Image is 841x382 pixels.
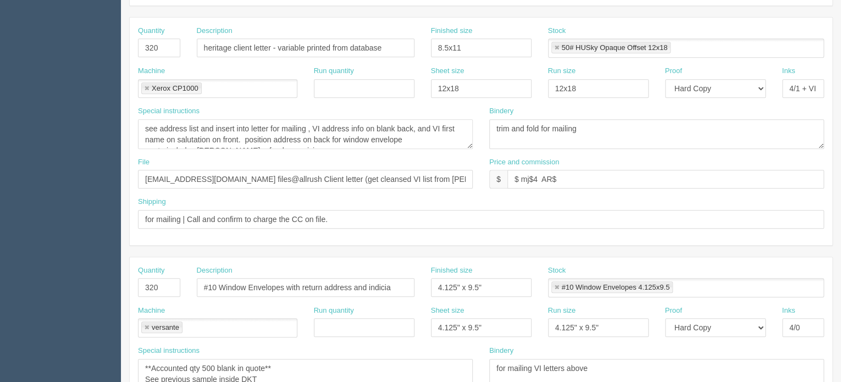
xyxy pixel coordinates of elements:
label: Quantity [138,265,164,276]
label: Special instructions [138,346,200,356]
label: Price and commission [489,157,559,168]
label: Quantity [138,26,164,36]
div: versante [152,324,179,331]
label: Sheet size [431,306,464,316]
div: 50# HUSky Opaque Offset 12x18 [562,44,668,51]
label: Finished size [431,26,473,36]
label: Special instructions [138,106,200,117]
label: Bindery [489,346,513,356]
label: Machine [138,306,165,316]
div: Xerox CP1000 [152,85,198,92]
label: Bindery [489,106,513,117]
label: Stock [548,265,566,276]
textarea: see address list and insert into letter for mailing , position for window envelope quote includes... [138,119,473,149]
label: Proof [665,66,682,76]
label: Finished size [431,265,473,276]
label: Run quantity [314,306,354,316]
label: Run size [548,66,576,76]
label: Run size [548,306,576,316]
label: Stock [548,26,566,36]
label: Description [197,26,233,36]
textarea: trim and fold for mailing [489,119,824,149]
div: $ [489,170,507,189]
label: Inks [782,66,795,76]
label: Sheet size [431,66,464,76]
label: Inks [782,306,795,316]
label: Run quantity [314,66,354,76]
label: Shipping [138,197,166,207]
label: Proof [665,306,682,316]
label: File [138,157,150,168]
div: #10 Window Envelopes 4.125x9.5 [562,284,670,291]
label: Description [197,265,233,276]
label: Machine [138,66,165,76]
